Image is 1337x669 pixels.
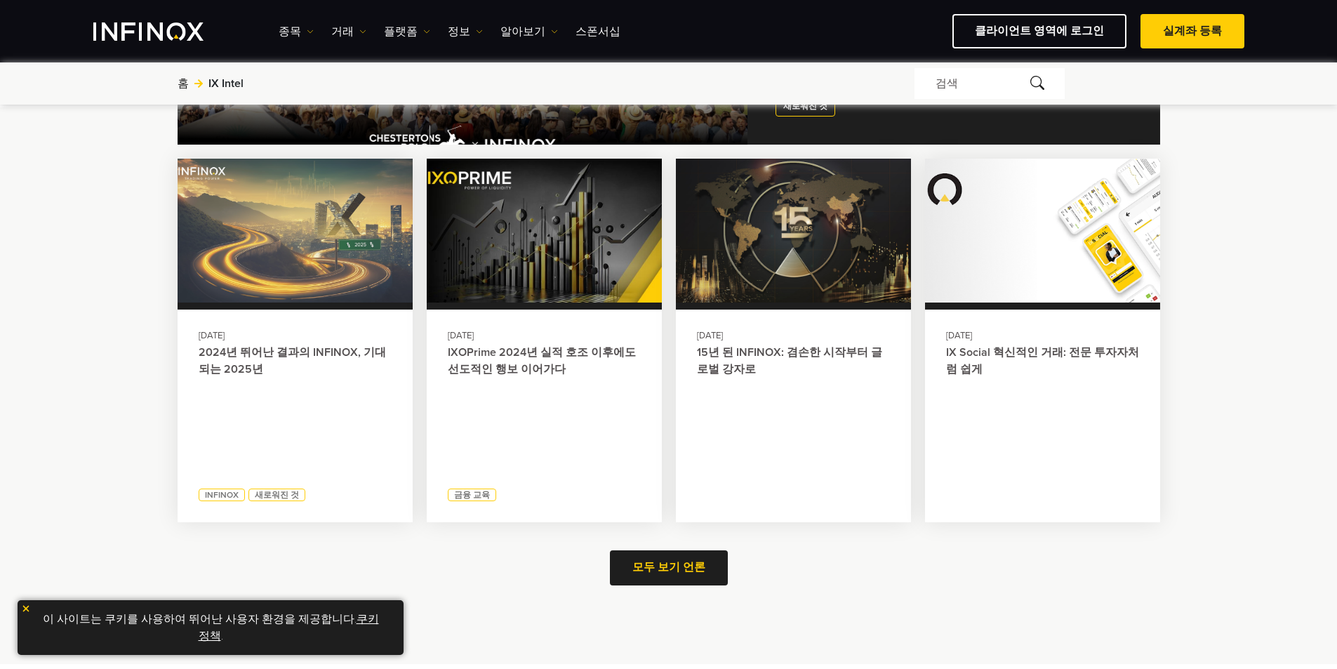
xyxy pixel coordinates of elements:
[448,328,641,344] div: [DATE]
[199,489,245,501] a: Infinox
[1140,14,1244,48] a: 실계좌 등록
[448,23,483,40] a: 정보
[331,23,366,40] a: 거래
[576,23,620,40] a: 스폰서십
[93,22,237,41] a: INFINOX Logo
[25,607,397,648] p: 이 사이트는 쿠키를 사용하여 뛰어난 사용자 환경을 제공합니다. .
[194,79,203,88] img: arrow-right
[610,550,728,585] a: 모두 보기 언론
[952,14,1126,48] a: 클라이언트 영역에 로그인
[384,23,430,40] a: 플랫폼
[914,68,1065,99] div: 검색
[500,23,558,40] a: 알아보기
[776,95,835,117] a: 새로워진 것
[21,604,31,614] img: yellow close icon
[946,328,1139,344] div: [DATE]
[448,489,496,501] a: 금융 교육
[248,489,305,501] a: 새로워진 것
[208,75,244,92] span: IX Intel
[448,344,641,379] a: IXOPrime 2024년 실적 호조 이후에도 선도적인 행보 이어가다
[697,344,890,379] a: 15년 된 INFINOX: 겸손한 시작부터 글로벌 강자로
[697,328,890,344] div: [DATE]
[199,328,392,344] div: [DATE]
[178,75,189,92] a: 홈
[199,344,392,379] a: 2024년 뛰어난 결과의 INFINOX, 기대되는 2025년
[279,23,314,40] a: 종목
[946,344,1139,379] a: IX Social 혁신적인 거래: 전문 투자자처럼 쉽게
